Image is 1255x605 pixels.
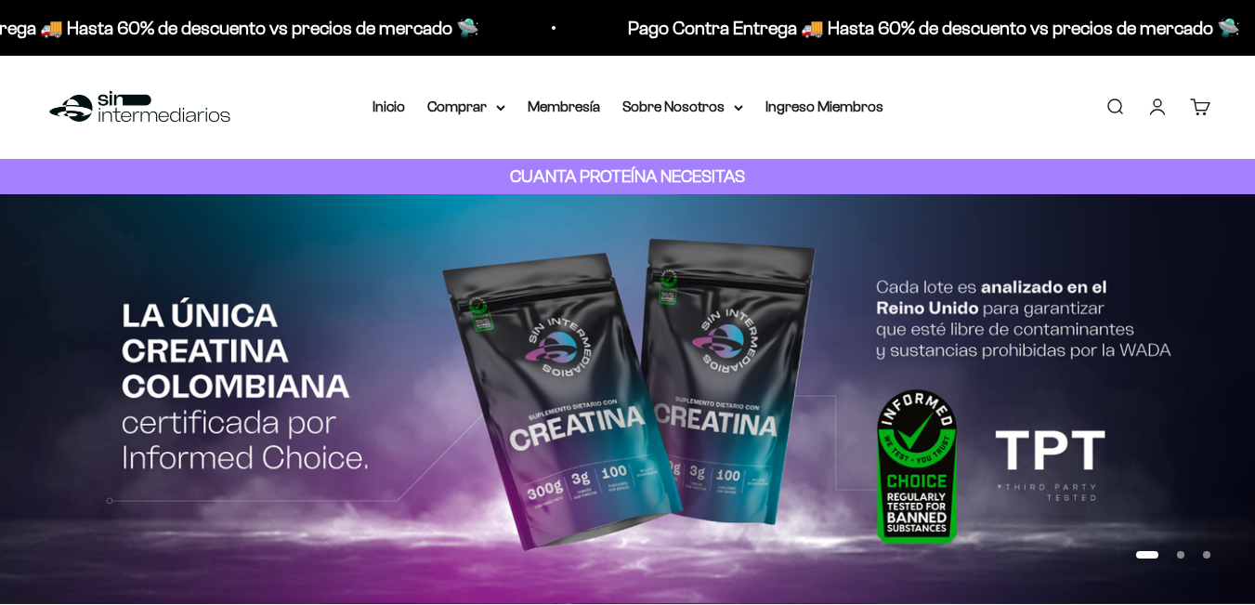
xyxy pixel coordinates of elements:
a: Membresía [528,99,600,114]
a: Inicio [373,99,405,114]
a: Ingreso Miembros [765,99,883,114]
summary: Comprar [427,95,505,119]
p: Pago Contra Entrega 🚚 Hasta 60% de descuento vs precios de mercado 🛸 [625,13,1237,43]
strong: CUANTA PROTEÍNA NECESITAS [510,166,745,186]
summary: Sobre Nosotros [622,95,743,119]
